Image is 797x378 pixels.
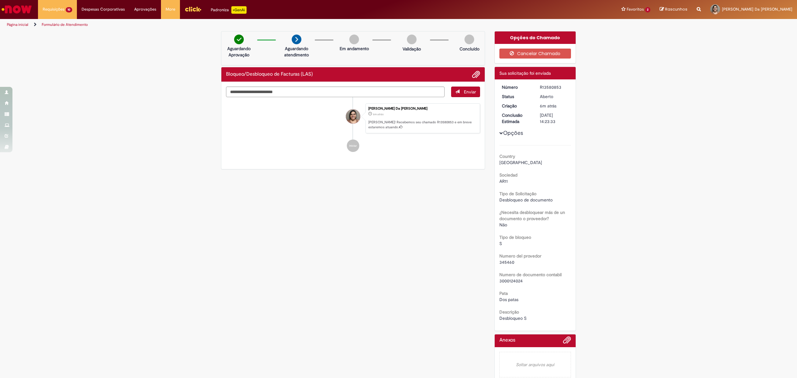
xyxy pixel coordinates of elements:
button: Cancelar Chamado [499,49,571,59]
span: 6m atrás [540,103,556,109]
span: S [499,241,502,246]
p: Concluído [460,46,479,52]
b: Numero de documento contabil [499,272,562,277]
b: Country [499,154,515,159]
div: Aberto [540,93,569,100]
img: check-circle-green.png [234,35,244,44]
span: 3000124024 [499,278,523,284]
span: 10 [66,7,72,12]
img: img-circle-grey.png [465,35,474,44]
div: Padroniza [211,6,247,14]
div: [DATE] 14:23:33 [540,112,569,125]
img: img-circle-grey.png [349,35,359,44]
a: Rascunhos [660,7,687,12]
span: AR11 [499,178,508,184]
b: Pata [499,291,508,296]
p: Em andamento [340,45,369,52]
h2: Bloqueo/Desbloqueo de Facturas (LAS) Histórico de tíquete [226,72,313,77]
p: +GenAi [231,6,247,14]
b: Descrição [499,309,519,315]
ul: Trilhas de página [5,19,527,31]
span: [GEOGRAPHIC_DATA] [499,160,542,165]
span: Não [499,222,507,228]
div: Lorena Rouxinol Da Cunha [346,109,360,124]
button: Enviar [451,87,480,97]
b: Tipo de bloqueo [499,234,531,240]
textarea: Digite sua mensagem aqui... [226,87,445,97]
h2: Anexos [499,338,515,343]
time: 30/09/2025 11:23:30 [540,103,556,109]
li: Lorena Rouxinol Da Cunha [226,103,480,133]
span: Enviar [464,89,476,95]
span: Rascunhos [665,6,687,12]
img: click_logo_yellow_360x200.png [185,4,201,14]
p: Aguardando Aprovação [224,45,254,58]
img: img-circle-grey.png [407,35,417,44]
b: ¿Necesita desbloquear más de un documento o proveedor? [499,210,565,221]
b: Tipo de Solicitação [499,191,536,196]
button: Adicionar anexos [563,336,571,347]
p: [PERSON_NAME]! Recebemos seu chamado R13580853 e em breve estaremos atuando. [368,120,477,130]
button: Adicionar anexos [472,70,480,78]
b: Sociedad [499,172,517,178]
span: 6m atrás [373,112,384,116]
ul: Histórico de tíquete [226,97,480,158]
span: 345460 [499,259,514,265]
em: Soltar arquivos aqui [499,352,571,377]
p: Validação [403,46,421,52]
dt: Criação [497,103,535,109]
div: 30/09/2025 11:23:30 [540,103,569,109]
span: Desbloqueo de documento [499,197,553,203]
span: Despesas Corporativas [82,6,125,12]
span: Requisições [43,6,64,12]
span: 2 [645,7,650,12]
b: Numero del provedor [499,253,541,259]
span: Desbloqueo S [499,315,526,321]
dt: Número [497,84,535,90]
span: Dos patas [499,297,518,302]
div: Opções do Chamado [495,31,576,44]
span: Aprovações [134,6,156,12]
span: [PERSON_NAME] Da [PERSON_NAME] [722,7,792,12]
div: [PERSON_NAME] Da [PERSON_NAME] [368,107,477,111]
span: Sua solicitação foi enviada [499,70,551,76]
img: ServiceNow [1,3,33,16]
time: 30/09/2025 11:23:30 [373,112,384,116]
dt: Status [497,93,535,100]
p: Aguardando atendimento [281,45,312,58]
span: More [166,6,175,12]
span: Favoritos [627,6,644,12]
a: Página inicial [7,22,28,27]
img: arrow-next.png [292,35,301,44]
div: R13580853 [540,84,569,90]
a: Formulário de Atendimento [42,22,88,27]
dt: Conclusão Estimada [497,112,535,125]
